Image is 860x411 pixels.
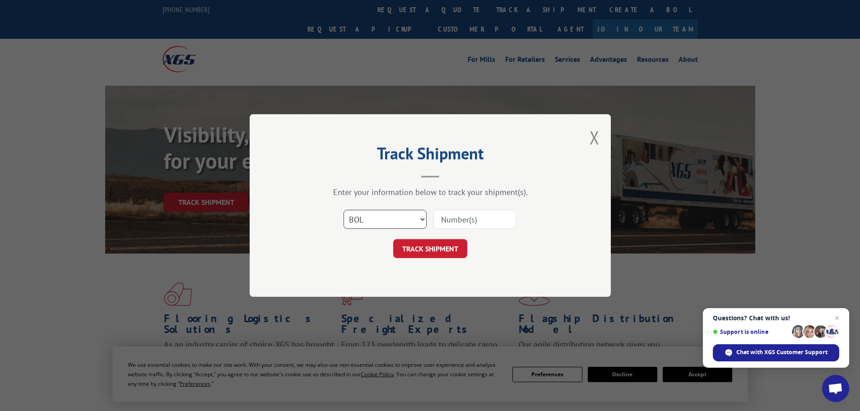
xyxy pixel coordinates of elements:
[433,210,516,229] input: Number(s)
[590,125,600,149] button: Close modal
[295,187,566,197] div: Enter your information below to track your shipment(s).
[295,147,566,164] h2: Track Shipment
[832,313,842,323] span: Close chat
[736,348,827,356] span: Chat with XGS Customer Support
[713,344,839,361] div: Chat with XGS Customer Support
[822,375,849,402] div: Open chat
[713,314,839,322] span: Questions? Chat with us!
[393,239,467,258] button: TRACK SHIPMENT
[713,328,789,335] span: Support is online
